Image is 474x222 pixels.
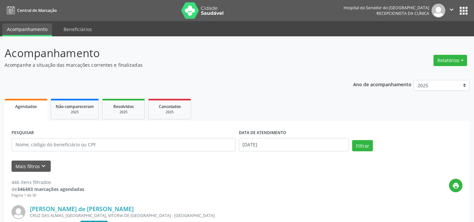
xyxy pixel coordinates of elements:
[15,104,37,109] span: Agendados
[12,193,84,198] div: Página 1 de 30
[17,186,84,192] strong: 346483 marcações agendadas
[2,23,52,36] a: Acompanhamento
[353,80,411,88] p: Ano de acompanhamento
[12,179,84,186] div: 446 itens filtrados
[17,8,57,13] span: Central de Marcação
[239,128,286,138] label: DATA DE ATENDIMENTO
[433,55,467,66] button: Relatórios
[153,110,186,115] div: 2025
[59,23,97,35] a: Beneficiários
[107,110,140,115] div: 2025
[12,138,236,151] input: Nome, código do beneficiário ou CPF
[113,104,134,109] span: Resolvidos
[448,6,455,13] i: 
[449,179,462,192] button: print
[56,104,94,109] span: Não compareceram
[376,11,429,16] span: Recepcionista da clínica
[458,5,469,17] button: apps
[12,186,84,193] div: de
[12,205,25,219] img: img
[40,163,47,170] i: keyboard_arrow_down
[344,5,429,11] div: Hospital do Servidor do [GEOGRAPHIC_DATA]
[5,45,330,61] p: Acompanhamento
[12,128,34,138] label: PESQUISAR
[352,140,373,151] button: Filtrar
[159,104,181,109] span: Cancelados
[5,61,330,68] p: Acompanhe a situação das marcações correntes e finalizadas
[30,213,364,218] div: CRUZ DAS ALMAS, [GEOGRAPHIC_DATA], VITORIA DE [GEOGRAPHIC_DATA] - [GEOGRAPHIC_DATA]
[432,4,445,18] img: img
[445,4,458,18] button: 
[30,205,134,212] a: [PERSON_NAME] de [PERSON_NAME]
[56,110,94,115] div: 2025
[452,182,460,189] i: print
[239,138,349,151] input: Selecione um intervalo
[12,161,51,172] button: Mais filtroskeyboard_arrow_down
[5,5,57,16] a: Central de Marcação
